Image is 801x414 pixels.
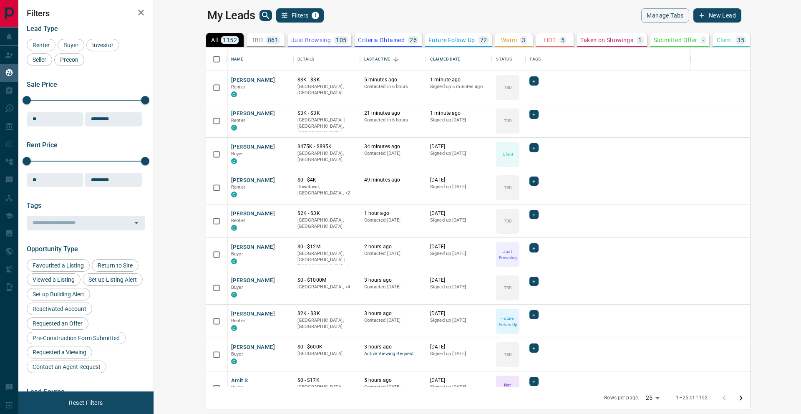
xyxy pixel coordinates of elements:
p: [DATE] [430,377,488,384]
p: 34 minutes ago [364,143,422,150]
div: Tags [525,48,790,71]
p: Contacted [DATE] [364,284,422,290]
div: Name [231,48,244,71]
div: Reactivated Account [27,303,92,315]
p: TBD [504,351,512,358]
p: 3 hours ago [364,343,422,351]
p: Future Follow Up [497,315,519,328]
p: Signed up [DATE] [430,217,488,224]
div: Requested a Viewing [27,346,92,358]
div: Set up Building Alert [27,288,90,300]
p: [DATE] [430,243,488,250]
p: Contacted [DATE] [364,250,422,257]
p: 1 hour ago [364,210,422,217]
div: condos.ca [231,292,237,298]
div: Investor [86,39,119,51]
p: Contacted [DATE] [364,384,422,391]
p: Signed up [DATE] [430,150,488,157]
button: Open [131,217,142,229]
button: Go to next page [733,390,749,406]
p: 21 minutes ago [364,110,422,117]
div: condos.ca [231,158,237,164]
span: Active Viewing Request [364,351,422,358]
p: Client [503,151,514,157]
h2: Filters [27,8,145,18]
button: [PERSON_NAME] [231,76,275,84]
div: Renter [27,39,55,51]
div: condos.ca [231,192,237,197]
button: [PERSON_NAME] [231,210,275,218]
p: Client [717,37,732,43]
button: [PERSON_NAME] [231,277,275,285]
div: Status [496,48,512,71]
div: + [529,243,538,252]
span: Viewed a Listing [30,276,78,283]
span: Renter [231,318,245,323]
p: Signed up [DATE] [430,317,488,324]
div: + [529,277,538,286]
p: Not Responsive [497,382,519,394]
span: 1 [312,13,318,18]
span: Investor [89,42,116,48]
div: Pre-Construction Form Submitted [27,332,126,344]
div: Return to Site [92,259,139,272]
p: 72 [480,37,487,43]
div: Last Active [364,48,390,71]
h1: My Leads [207,9,255,22]
button: [PERSON_NAME] [231,243,275,251]
p: 5 minutes ago [364,76,422,83]
span: Opportunity Type [27,245,78,253]
p: TBD [504,84,512,91]
p: Signed up 5 minutes ago [430,83,488,90]
span: Buyer [231,151,243,157]
p: $2K - $3K [297,310,356,317]
span: Precon [57,56,81,63]
span: Renter [231,218,245,223]
p: Just Browsing [291,37,331,43]
span: Return to Site [95,262,136,269]
p: 5 hours ago [364,377,422,384]
p: [DATE] [430,310,488,317]
p: Taken on Showings [580,37,633,43]
div: Favourited a Listing [27,259,90,272]
span: + [532,110,535,119]
button: [PERSON_NAME] [231,143,275,151]
p: $0 - $600K [297,343,356,351]
p: Toronto [297,250,356,270]
p: 105 [336,37,346,43]
button: Manage Tabs [641,8,689,23]
div: + [529,76,538,86]
div: condos.ca [231,225,237,231]
p: 3 hours ago [364,310,422,317]
p: TBD [504,184,512,191]
p: $0 - $12M [297,243,356,250]
div: Details [293,48,360,71]
div: + [529,210,538,219]
div: + [529,143,538,152]
p: - [703,37,704,43]
button: search button [259,10,272,21]
span: Renter [30,42,53,48]
p: Contacted [DATE] [364,150,422,157]
span: Requested an Offer [30,320,86,327]
button: [PERSON_NAME] [231,110,275,118]
div: + [529,110,538,119]
p: Contacted [DATE] [364,217,422,224]
p: Midtown | Central, Toronto [297,184,356,197]
div: condos.ca [231,258,237,264]
span: Buyer [231,251,243,257]
p: TBD [504,118,512,124]
button: New Lead [693,8,741,23]
span: Seller [30,56,49,63]
p: [DATE] [430,143,488,150]
span: Buyer [231,351,243,357]
div: Contact an Agent Request [27,361,106,373]
p: Signed up [DATE] [430,351,488,357]
div: Set up Listing Alert [83,273,143,286]
span: Requested a Viewing [30,349,89,356]
span: + [532,77,535,85]
span: Buyer [231,385,243,390]
div: Status [492,48,525,71]
p: 2 hours ago [364,243,422,250]
p: [GEOGRAPHIC_DATA] | [GEOGRAPHIC_DATA], [GEOGRAPHIC_DATA] [297,117,356,136]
